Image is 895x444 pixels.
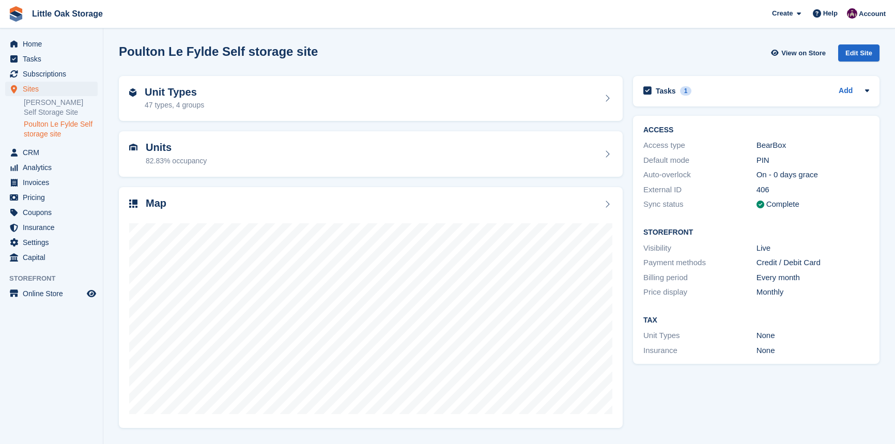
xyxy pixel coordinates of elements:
a: Units 82.83% occupancy [119,131,623,177]
span: Analytics [23,160,85,175]
div: Credit / Debit Card [757,257,870,269]
div: Price display [643,286,757,298]
span: Online Store [23,286,85,301]
div: 406 [757,184,870,196]
div: Complete [766,198,799,210]
div: Sync status [643,198,757,210]
span: Pricing [23,190,85,205]
a: Unit Types 47 types, 4 groups [119,76,623,121]
span: Capital [23,250,85,265]
a: menu [5,145,98,160]
a: menu [5,235,98,250]
div: Auto-overlock [643,169,757,181]
a: menu [5,286,98,301]
div: Insurance [643,345,757,357]
div: Access type [643,140,757,151]
span: Home [23,37,85,51]
a: menu [5,37,98,51]
div: Monthly [757,286,870,298]
a: [PERSON_NAME] Self Storage Site [24,98,98,117]
div: Live [757,242,870,254]
div: None [757,330,870,342]
span: Insurance [23,220,85,235]
div: Every month [757,272,870,284]
a: menu [5,67,98,81]
a: Poulton Le Fylde Self storage site [24,119,98,139]
a: menu [5,160,98,175]
img: Morgen Aujla [847,8,857,19]
div: 82.83% occupancy [146,156,207,166]
a: Preview store [85,287,98,300]
div: Unit Types [643,330,757,342]
a: menu [5,82,98,96]
div: 47 types, 4 groups [145,100,204,111]
div: 1 [680,86,692,96]
img: map-icn-33ee37083ee616e46c38cad1a60f524a97daa1e2b2c8c0bc3eb3415660979fc1.svg [129,200,137,208]
h2: Storefront [643,228,869,237]
h2: Unit Types [145,86,204,98]
a: Add [839,85,853,97]
img: unit-type-icn-2b2737a686de81e16bb02015468b77c625bbabd49415b5ef34ead5e3b44a266d.svg [129,88,136,97]
div: Payment methods [643,257,757,269]
div: Visibility [643,242,757,254]
span: CRM [23,145,85,160]
h2: Tax [643,316,869,325]
span: View on Store [781,48,826,58]
a: menu [5,52,98,66]
a: menu [5,205,98,220]
span: Storefront [9,273,103,284]
h2: Poulton Le Fylde Self storage site [119,44,318,58]
span: Help [823,8,838,19]
span: Sites [23,82,85,96]
span: Settings [23,235,85,250]
div: External ID [643,184,757,196]
span: Create [772,8,793,19]
img: unit-icn-7be61d7bf1b0ce9d3e12c5938cc71ed9869f7b940bace4675aadf7bd6d80202e.svg [129,144,137,151]
a: menu [5,175,98,190]
a: menu [5,190,98,205]
span: Coupons [23,205,85,220]
div: PIN [757,155,870,166]
h2: Tasks [656,86,676,96]
span: Invoices [23,175,85,190]
a: Little Oak Storage [28,5,107,22]
a: menu [5,220,98,235]
span: Subscriptions [23,67,85,81]
h2: Units [146,142,207,154]
div: Edit Site [838,44,879,62]
h2: Map [146,197,166,209]
div: On - 0 days grace [757,169,870,181]
a: Map [119,187,623,428]
a: menu [5,250,98,265]
span: Tasks [23,52,85,66]
div: None [757,345,870,357]
img: stora-icon-8386f47178a22dfd0bd8f6a31ec36ba5ce8667c1dd55bd0f319d3a0aa187defe.svg [8,6,24,22]
span: Account [859,9,886,19]
div: Billing period [643,272,757,284]
h2: ACCESS [643,126,869,134]
div: BearBox [757,140,870,151]
a: View on Store [769,44,830,62]
div: Default mode [643,155,757,166]
a: Edit Site [838,44,879,66]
